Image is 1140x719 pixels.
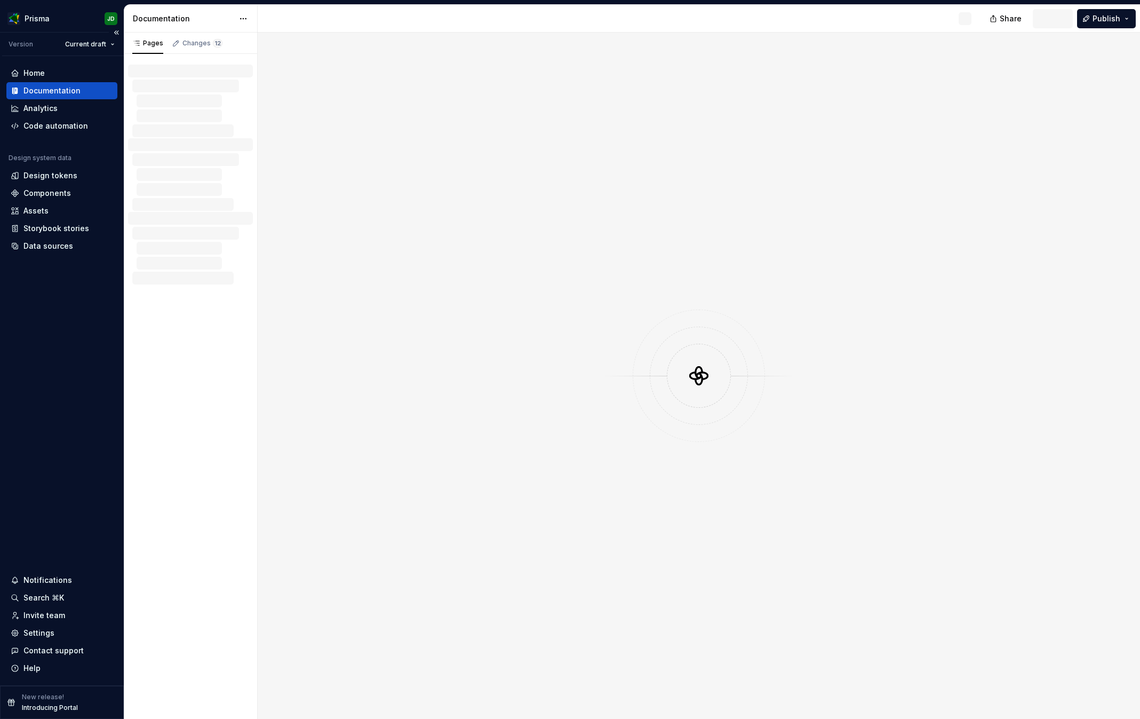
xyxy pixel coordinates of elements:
[23,68,45,78] div: Home
[23,610,65,621] div: Invite team
[23,188,71,199] div: Components
[23,170,77,181] div: Design tokens
[6,660,117,677] button: Help
[23,121,88,131] div: Code automation
[6,220,117,237] a: Storybook stories
[6,167,117,184] a: Design tokens
[133,13,234,24] div: Documentation
[6,642,117,659] button: Contact support
[109,25,124,40] button: Collapse sidebar
[107,14,115,23] div: JD
[6,202,117,219] a: Assets
[7,12,20,25] img: 58dc8ed0-306f-4eb1-9ce7-49bfc1315ede.png
[9,40,33,49] div: Version
[25,13,50,24] div: Prisma
[23,645,84,656] div: Contact support
[6,607,117,624] a: Invite team
[22,704,78,712] p: Introducing Portal
[60,37,119,52] button: Current draft
[23,85,81,96] div: Documentation
[132,39,163,48] div: Pages
[23,628,54,638] div: Settings
[9,154,71,162] div: Design system data
[6,625,117,642] a: Settings
[1077,9,1136,28] button: Publish
[984,9,1029,28] button: Share
[182,39,222,48] div: Changes
[1093,13,1120,24] span: Publish
[6,238,117,255] a: Data sources
[213,39,222,48] span: 12
[1000,13,1022,24] span: Share
[6,589,117,606] button: Search ⌘K
[23,241,73,251] div: Data sources
[6,117,117,135] a: Code automation
[23,592,64,603] div: Search ⌘K
[23,103,58,114] div: Analytics
[2,7,122,30] button: PrismaJD
[23,223,89,234] div: Storybook stories
[6,100,117,117] a: Analytics
[22,693,64,701] p: New release!
[23,206,49,216] div: Assets
[6,65,117,82] a: Home
[65,40,106,49] span: Current draft
[6,82,117,99] a: Documentation
[23,663,41,674] div: Help
[23,575,72,586] div: Notifications
[6,572,117,589] button: Notifications
[6,185,117,202] a: Components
